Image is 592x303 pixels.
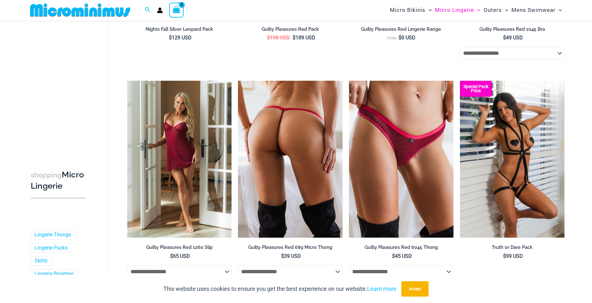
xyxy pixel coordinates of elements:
span: $ [392,253,395,259]
b: Special Pack Price [460,85,492,93]
bdi: 39 USD [281,253,301,259]
h2: Guilty Pleasures Red 1045 Bra [460,26,564,32]
button: Accept [401,281,429,297]
a: Guilty Pleasures Red 689 Micro Thong [238,244,343,253]
span: Menu Toggle [556,2,562,18]
a: Guilty Pleasures Red Pack [238,26,343,35]
a: Guilty Pleasures Red 1045 Bra [460,26,564,35]
a: Micro BikinisMenu ToggleMenu Toggle [388,2,433,18]
span: Micro Bikinis [390,2,425,18]
bdi: 129 USD [169,35,192,41]
a: Account icon link [157,7,163,13]
a: OutersMenu ToggleMenu Toggle [482,2,510,18]
img: Guilty Pleasures Red 1260 Slip 01 [127,81,232,238]
a: Search icon link [145,6,151,14]
img: Truth or Dare Black 1905 Bodysuit 611 Micro 07 [460,81,564,238]
span: shopping [31,171,62,179]
nav: Site Navigation [387,1,565,19]
a: Truth or Dare Black 1905 Bodysuit 611 Micro 07 Truth or Dare Black 1905 Bodysuit 611 Micro 06Trut... [460,81,564,238]
bdi: 198 USD [267,35,290,41]
a: Truth or Dare Pack [460,244,564,253]
bdi: 99 USD [503,253,523,259]
img: MM SHOP LOGO FLAT [28,3,133,17]
a: Nights Fall Silver Leopard Pack [127,26,232,35]
a: Guilty Pleasures Red 6045 Thong 01Guilty Pleasures Red 6045 Thong 02Guilty Pleasures Red 6045 Tho... [349,81,454,238]
span: $ [503,35,506,41]
span: Mens Swimwear [511,2,556,18]
a: Guilty Pleasures Red Lingerie Range [349,26,454,35]
span: Micro Lingerie [435,2,474,18]
a: Guilty Pleasures Red 6045 Thong [349,244,454,253]
a: View Shopping Cart, empty [169,3,184,17]
span: Outers [484,2,502,18]
h2: Nights Fall Silver Leopard Pack [127,26,232,32]
a: Skirts [35,258,47,265]
a: Guilty Pleasures Red 689 Micro 01Guilty Pleasures Red 689 Micro 02Guilty Pleasures Red 689 Micro 02 [238,81,343,238]
span: $ [170,253,173,259]
h2: Guilty Pleasures Red 1260 Slip [127,244,232,250]
span: From: [387,36,397,40]
h2: Truth or Dare Pack [460,244,564,250]
a: Guilty Pleasures Red 1260 Slip [127,244,232,253]
img: Guilty Pleasures Red 689 Micro 02 [238,81,343,238]
iframe: TrustedSite Certified [31,21,88,150]
p: This website uses cookies to ensure you get the best experience on our website. [163,284,397,294]
a: Learn more [367,285,397,292]
a: Micro LingerieMenu ToggleMenu Toggle [433,2,482,18]
a: Guilty Pleasures Red 1260 Slip 01Guilty Pleasures Red 1260 Slip 02Guilty Pleasures Red 1260 Slip 02 [127,81,232,238]
a: Lingerie Packs [35,245,67,251]
bdi: 0 USD [399,35,415,41]
a: Lingerie Thongs [35,232,71,238]
img: Guilty Pleasures Red 6045 Thong 01 [349,81,454,238]
h3: Micro Lingerie [31,169,85,192]
a: Lingerie Bralettes [35,271,74,278]
span: $ [281,253,284,259]
a: Mens SwimwearMenu ToggleMenu Toggle [510,2,564,18]
span: Menu Toggle [425,2,432,18]
span: $ [267,35,270,41]
span: Menu Toggle [474,2,480,18]
h2: Guilty Pleasures Red 6045 Thong [349,244,454,250]
bdi: 45 USD [392,253,412,259]
bdi: 49 USD [503,35,523,41]
h2: Guilty Pleasures Red 689 Micro Thong [238,244,343,250]
span: $ [503,253,506,259]
span: $ [293,35,296,41]
span: $ [399,35,401,41]
h2: Guilty Pleasures Red Pack [238,26,343,32]
span: $ [169,35,172,41]
h2: Guilty Pleasures Red Lingerie Range [349,26,454,32]
span: Menu Toggle [502,2,508,18]
bdi: 189 USD [293,35,315,41]
bdi: 65 USD [170,253,190,259]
